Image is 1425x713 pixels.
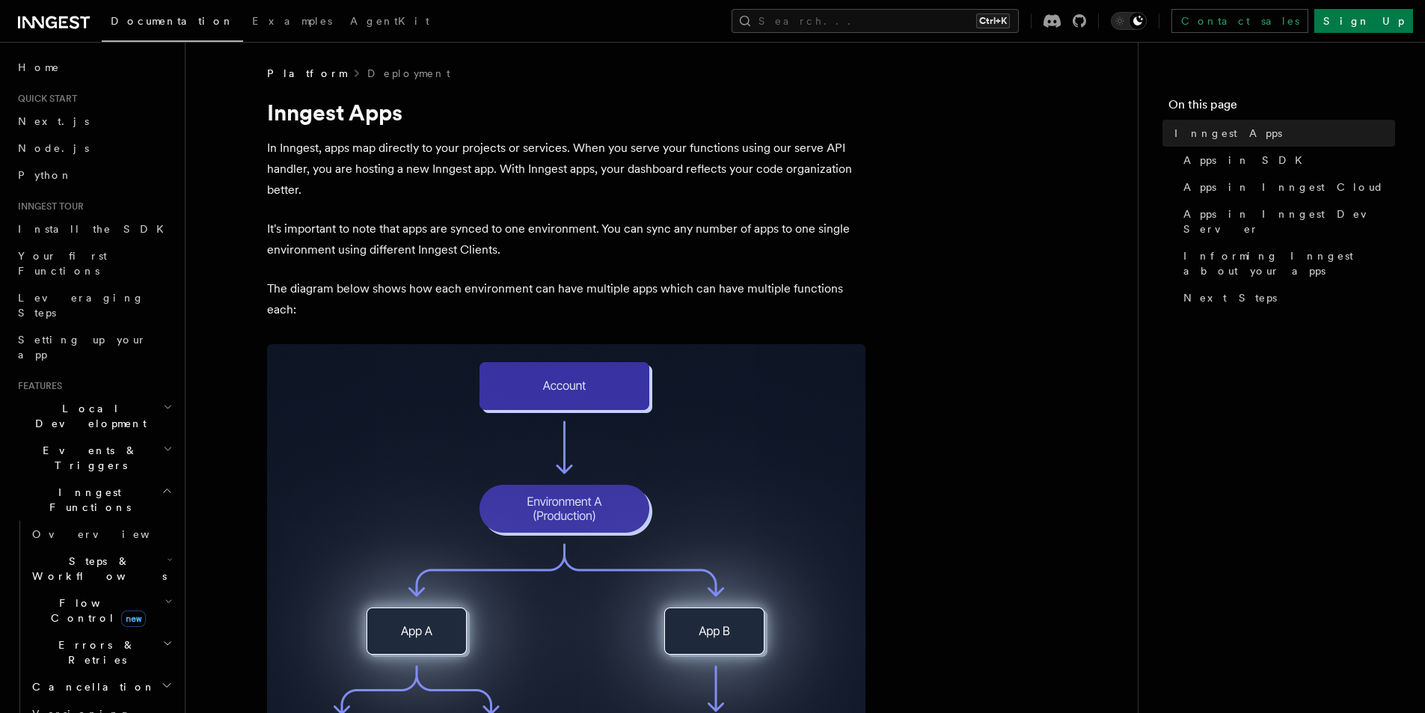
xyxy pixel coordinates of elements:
[26,590,176,631] button: Flow Controlnew
[1168,120,1395,147] a: Inngest Apps
[12,479,176,521] button: Inngest Functions
[1177,174,1395,201] a: Apps in Inngest Cloud
[121,611,146,627] span: new
[341,4,438,40] a: AgentKit
[1177,147,1395,174] a: Apps in SDK
[350,15,429,27] span: AgentKit
[12,54,176,81] a: Home
[1111,12,1147,30] button: Toggle dark mode
[102,4,243,42] a: Documentation
[1183,248,1395,278] span: Informing Inngest about your apps
[1314,9,1413,33] a: Sign Up
[12,437,176,479] button: Events & Triggers
[12,380,62,392] span: Features
[12,135,176,162] a: Node.js
[732,9,1019,33] button: Search...Ctrl+K
[1171,9,1308,33] a: Contact sales
[12,284,176,326] a: Leveraging Steps
[1177,201,1395,242] a: Apps in Inngest Dev Server
[1168,96,1395,120] h4: On this page
[12,485,162,515] span: Inngest Functions
[12,326,176,368] a: Setting up your app
[12,108,176,135] a: Next.js
[267,218,865,260] p: It's important to note that apps are synced to one environment. You can sync any number of apps t...
[1183,290,1277,305] span: Next Steps
[1183,180,1384,195] span: Apps in Inngest Cloud
[367,66,450,81] a: Deployment
[18,223,173,235] span: Install the SDK
[12,395,176,437] button: Local Development
[12,93,77,105] span: Quick start
[18,60,60,75] span: Home
[252,15,332,27] span: Examples
[18,169,73,181] span: Python
[26,673,176,700] button: Cancellation
[267,138,865,201] p: In Inngest, apps map directly to your projects or services. When you serve your functions using o...
[12,201,84,212] span: Inngest tour
[18,250,107,277] span: Your first Functions
[26,637,162,667] span: Errors & Retries
[18,334,147,361] span: Setting up your app
[12,401,163,431] span: Local Development
[243,4,341,40] a: Examples
[12,242,176,284] a: Your first Functions
[111,15,234,27] span: Documentation
[976,13,1010,28] kbd: Ctrl+K
[1183,153,1311,168] span: Apps in SDK
[12,443,163,473] span: Events & Triggers
[267,99,865,126] h1: Inngest Apps
[26,679,156,694] span: Cancellation
[18,292,144,319] span: Leveraging Steps
[26,554,167,584] span: Steps & Workflows
[18,142,89,154] span: Node.js
[26,631,176,673] button: Errors & Retries
[12,162,176,189] a: Python
[32,528,186,540] span: Overview
[1177,284,1395,311] a: Next Steps
[26,548,176,590] button: Steps & Workflows
[267,66,346,81] span: Platform
[1183,206,1395,236] span: Apps in Inngest Dev Server
[1177,242,1395,284] a: Informing Inngest about your apps
[18,115,89,127] span: Next.js
[1174,126,1282,141] span: Inngest Apps
[267,278,865,320] p: The diagram below shows how each environment can have multiple apps which can have multiple funct...
[26,521,176,548] a: Overview
[12,215,176,242] a: Install the SDK
[26,596,165,625] span: Flow Control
